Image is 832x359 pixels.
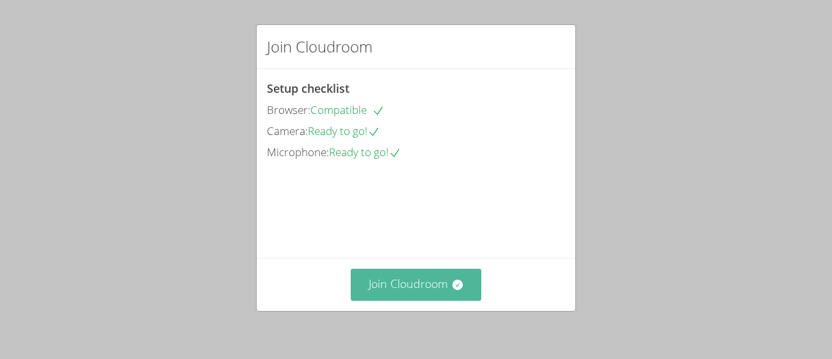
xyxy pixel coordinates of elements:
span: Setup checklist [267,81,349,96]
span: Camera: [267,124,308,138]
span: Microphone: [267,145,329,159]
button: Join Cloudroom [351,269,482,300]
span: Compatible [310,102,385,117]
span: Browser: [267,102,310,117]
h2: Join Cloudroom [267,35,372,58]
span: Ready to go! [308,124,380,138]
span: Ready to go! [329,145,401,159]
